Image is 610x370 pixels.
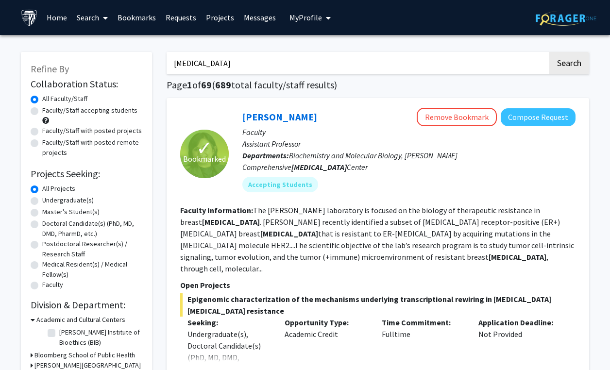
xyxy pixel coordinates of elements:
a: [PERSON_NAME] [242,111,317,123]
span: Epigenomic characterization of the mechanisms underlying transcriptional rewiring in [MEDICAL_DAT... [180,293,576,317]
h2: Collaboration Status: [31,78,142,90]
img: ForagerOne Logo [536,11,596,26]
b: [MEDICAL_DATA] [291,162,347,172]
label: Undergraduate(s) [42,195,94,205]
b: [MEDICAL_DATA] [202,217,260,227]
span: Refine By [31,63,69,75]
span: 689 [215,79,231,91]
label: [PERSON_NAME] Institute of Bioethics (BIB) [59,327,140,348]
button: Search [549,52,589,74]
a: Projects [201,0,239,34]
p: Open Projects [180,279,576,291]
label: Doctoral Candidate(s) (PhD, MD, DMD, PharmD, etc.) [42,219,142,239]
label: Faculty/Staff with posted remote projects [42,137,142,158]
p: Faculty [242,126,576,138]
label: All Projects [42,184,75,194]
b: Departments: [242,151,289,160]
label: All Faculty/Staff [42,94,87,104]
h2: Division & Department: [31,299,142,311]
b: Faculty Information: [180,205,253,215]
span: 69 [201,79,212,91]
label: Faculty [42,280,63,290]
a: Requests [161,0,201,34]
p: Opportunity Type: [285,317,367,328]
p: Time Commitment: [382,317,464,328]
a: Bookmarks [113,0,161,34]
button: Compose Request to Utthara Nayar [501,108,576,126]
a: Messages [239,0,281,34]
iframe: Chat [7,326,41,363]
h3: Bloomberg School of Public Health [34,350,135,360]
span: 1 [187,79,192,91]
input: Search Keywords [167,52,548,74]
b: [MEDICAL_DATA] [489,252,546,262]
mat-chip: Accepting Students [242,177,318,192]
a: Home [42,0,72,34]
span: My Profile [289,13,322,22]
label: Postdoctoral Researcher(s) / Research Staff [42,239,142,259]
h3: Academic and Cultural Centers [36,315,125,325]
p: Assistant Professor [242,138,576,150]
a: Search [72,0,113,34]
fg-read-more: The [PERSON_NAME] laboratory is focused on the biology of therapeutic resistance in breast . [PER... [180,205,574,273]
label: Faculty/Staff accepting students [42,105,137,116]
p: Seeking: [187,317,270,328]
button: Remove Bookmark [417,108,497,126]
h2: Projects Seeking: [31,168,142,180]
p: Application Deadline: [478,317,561,328]
span: Bookmarked [183,153,226,165]
img: Johns Hopkins University Logo [21,9,38,26]
b: [MEDICAL_DATA] [260,229,318,238]
label: Faculty/Staff with posted projects [42,126,142,136]
label: Medical Resident(s) / Medical Fellow(s) [42,259,142,280]
label: Master's Student(s) [42,207,100,217]
span: ✓ [196,143,213,153]
h1: Page of ( total faculty/staff results) [167,79,589,91]
span: Biochemistry and Molecular Biology, [PERSON_NAME] Comprehensive Center [242,151,457,172]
